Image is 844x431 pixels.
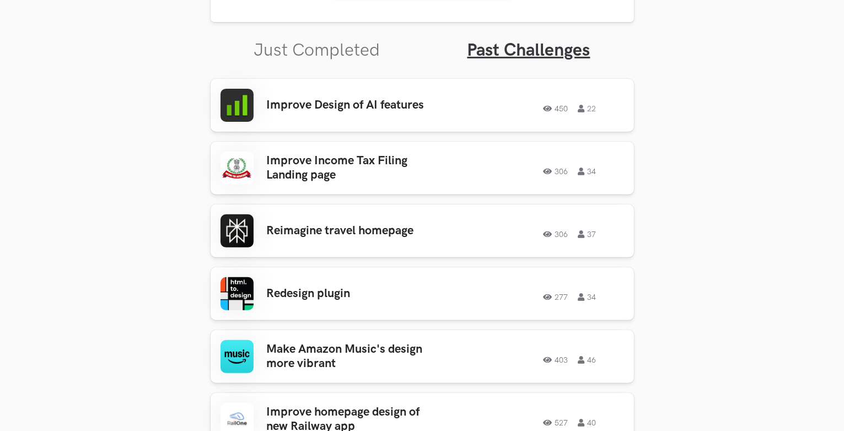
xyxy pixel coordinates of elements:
[211,79,634,132] a: Improve Design of AI features45022
[254,40,380,61] a: Just Completed
[544,230,568,238] span: 306
[544,105,568,112] span: 450
[267,154,439,183] h3: Improve Income Tax Filing Landing page
[211,330,634,383] a: Make Amazon Music's design more vibrant40346
[544,356,568,364] span: 403
[211,267,634,320] a: Redesign plugin27734
[267,98,439,112] h3: Improve Design of AI features
[578,168,596,175] span: 34
[578,230,596,238] span: 37
[211,142,634,195] a: Improve Income Tax Filing Landing page30634
[578,419,596,427] span: 40
[544,168,568,175] span: 306
[578,356,596,364] span: 46
[267,287,439,301] h3: Redesign plugin
[578,105,596,112] span: 22
[578,293,596,301] span: 34
[544,293,568,301] span: 277
[211,204,634,257] a: Reimagine travel homepage30637
[267,342,439,371] h3: Make Amazon Music's design more vibrant
[211,22,634,61] ul: Tabs Interface
[467,40,590,61] a: Past Challenges
[544,419,568,427] span: 527
[267,224,439,238] h3: Reimagine travel homepage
